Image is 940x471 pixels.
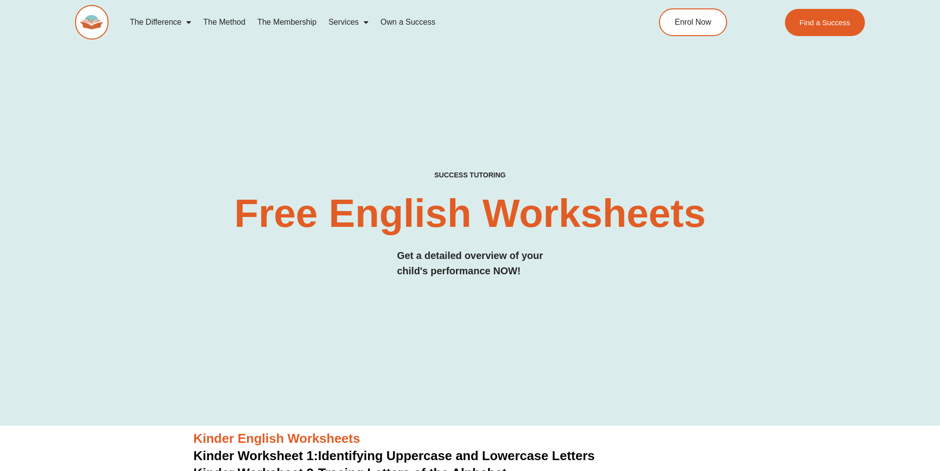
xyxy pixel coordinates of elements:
span: Kinder Worksheet 1: [194,448,318,463]
h2: Free English Worksheets​ [209,194,731,233]
span: Enrol Now [675,18,711,26]
nav: Menu [124,11,614,34]
a: Services [323,11,374,34]
a: The Method [197,11,251,34]
a: Own a Success [374,11,441,34]
span: Find a Success [800,19,851,26]
h3: Kinder English Worksheets [194,430,747,447]
h3: Get a detailed overview of your child's performance NOW! [397,248,543,279]
h4: SUCCESS TUTORING​ [353,171,587,179]
a: The Difference [124,11,198,34]
a: Kinder Worksheet 1:Identifying Uppercase and Lowercase Letters [194,448,595,463]
a: Enrol Now [659,8,727,36]
a: Find a Success [785,9,865,36]
a: The Membership [251,11,323,34]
